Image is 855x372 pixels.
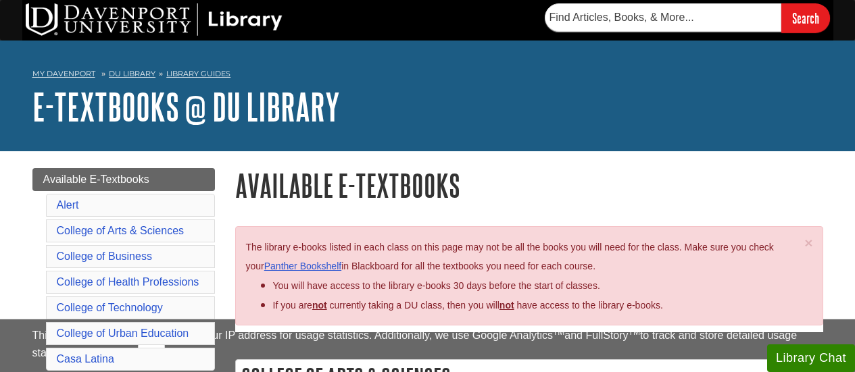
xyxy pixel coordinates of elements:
form: Searches DU Library's articles, books, and more [545,3,830,32]
a: College of Business [57,250,152,262]
nav: breadcrumb [32,65,823,86]
span: The library e-books listed in each class on this page may not be all the books you will need for ... [246,242,774,272]
a: Alert [57,199,79,211]
button: Library Chat [767,344,855,372]
a: My Davenport [32,68,95,80]
a: College of Health Professions [57,276,199,288]
a: College of Urban Education [57,327,189,339]
a: E-Textbooks @ DU Library [32,86,340,128]
input: Find Articles, Books, & More... [545,3,781,32]
a: Casa Latina [57,353,114,365]
a: Available E-Textbooks [32,168,215,191]
input: Search [781,3,830,32]
a: College of Technology [57,302,163,313]
span: You will have access to the library e-books 30 days before the start of classes. [273,280,600,291]
button: Close [804,236,812,250]
u: not [499,300,514,311]
a: Library Guides [166,69,230,78]
h1: Available E-Textbooks [235,168,823,203]
strong: not [312,300,327,311]
span: If you are currently taking a DU class, then you will have access to the library e-books. [273,300,663,311]
a: Panther Bookshelf [264,261,341,271]
span: Available E-Textbooks [43,174,149,185]
a: College of Arts & Sciences [57,225,185,236]
a: DU Library [109,69,155,78]
img: DU Library [26,3,283,36]
span: × [804,235,812,250]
